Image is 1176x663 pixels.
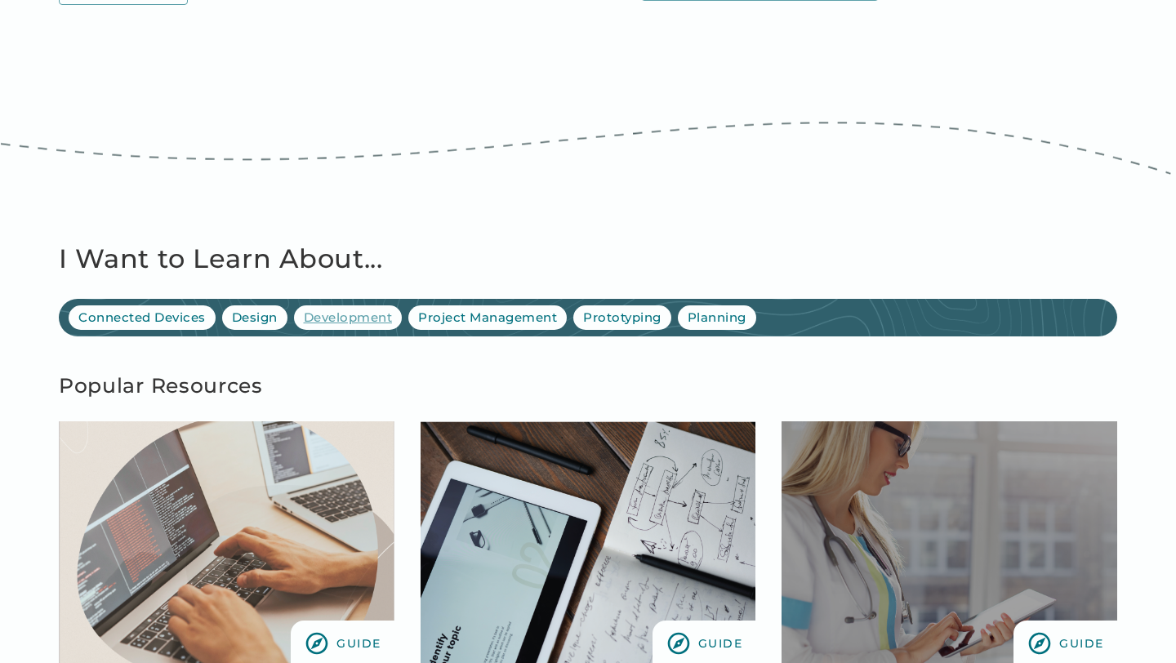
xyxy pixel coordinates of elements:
[59,369,1117,402] h3: Popular Resources
[1059,636,1104,651] div: Guide
[418,309,557,327] div: Project Management
[232,309,278,327] div: Design
[583,309,661,327] div: Prototyping
[222,305,287,331] a: Design
[666,630,692,656] img: Guide icon
[678,305,756,331] a: Planning
[336,636,381,651] div: Guide
[304,630,330,656] img: Guide icon
[78,309,206,327] div: Connected Devices
[304,309,393,327] div: Development
[698,636,743,651] div: Guide
[408,305,567,331] a: Project Management
[573,305,671,331] a: Prototyping
[1027,630,1053,656] img: Guide icon
[59,238,1117,279] h2: I Want to Learn About...
[69,305,216,331] a: Connected Devices
[294,305,403,331] a: Development
[688,309,746,327] div: Planning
